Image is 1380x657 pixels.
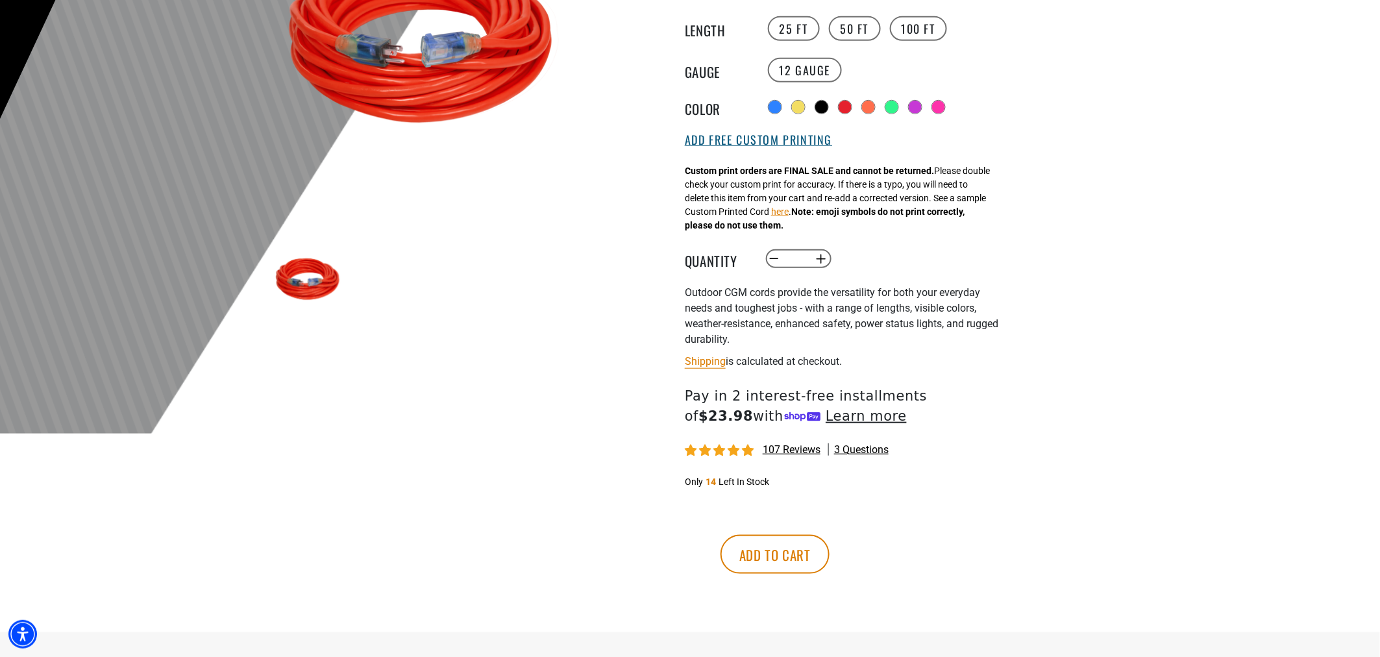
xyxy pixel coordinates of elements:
button: here [771,205,789,219]
legend: Length [685,20,750,37]
span: Outdoor CGM cords provide the versatility for both your everyday needs and toughest jobs - with a... [685,286,998,345]
label: 12 Gauge [768,58,843,82]
label: Quantity [685,251,750,267]
span: 14 [706,477,716,487]
button: Add to cart [721,535,830,574]
a: Shipping [685,355,726,367]
button: Add Free Custom Printing [685,133,832,147]
strong: Note: emoji symbols do not print correctly, please do not use them. [685,206,965,230]
legend: Gauge [685,62,750,79]
div: is calculated at checkout. [685,353,1003,370]
span: Only [685,477,703,487]
strong: Custom print orders are FINAL SALE and cannot be returned. [685,166,934,176]
img: Red [272,243,347,318]
span: 3 questions [834,443,889,457]
label: 100 FT [890,16,948,41]
span: Left In Stock [719,477,769,487]
label: 50 FT [829,16,881,41]
span: 4.81 stars [685,445,756,457]
span: 107 reviews [763,443,820,456]
label: 25 FT [768,16,820,41]
div: Accessibility Menu [8,620,37,649]
legend: Color [685,99,750,116]
div: Please double check your custom print for accuracy. If there is a typo, you will need to delete t... [685,164,990,232]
